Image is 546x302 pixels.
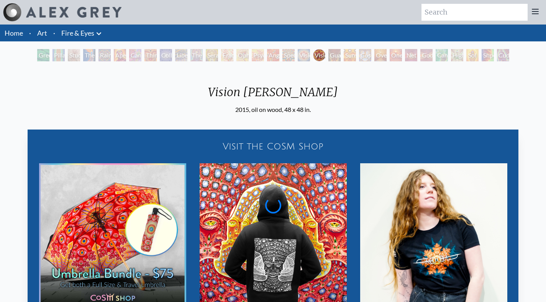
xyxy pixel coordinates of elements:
[421,4,528,21] input: Search
[129,49,141,61] div: Cannabis Sutra
[26,25,34,41] li: ·
[32,134,514,159] a: Visit the CoSM Shop
[482,49,494,61] div: Shpongled
[37,49,49,61] div: Green Hand
[52,49,65,61] div: Pillar of Awareness
[420,49,433,61] div: Godself
[61,28,94,38] a: Fire & Eyes
[344,49,356,61] div: Sunyata
[68,49,80,61] div: Study for the Great Turn
[175,49,187,61] div: Liberation Through Seeing
[144,49,157,61] div: Third Eye Tears of Joy
[5,29,23,37] a: Home
[190,49,203,61] div: The Seer
[160,49,172,61] div: Collective Vision
[236,49,249,61] div: Ophanic Eyelash
[466,49,479,61] div: Sol Invictus
[114,49,126,61] div: Aperture
[37,28,47,38] a: Art
[50,25,58,41] li: ·
[83,49,95,61] div: The Torch
[98,49,111,61] div: Rainbow Eye Ripple
[202,105,344,114] div: 2015, oil on wood, 48 x 48 in.
[298,49,310,61] div: Vision Crystal
[267,49,279,61] div: Angel Skin
[405,49,417,61] div: Net of Being
[497,49,509,61] div: Cuddle
[390,49,402,61] div: One
[313,49,325,61] div: Vision [PERSON_NAME]
[328,49,341,61] div: Guardian of Infinite Vision
[282,49,295,61] div: Spectral Lotus
[206,49,218,61] div: Seraphic Transport Docking on the Third Eye
[451,49,463,61] div: Higher Vision
[252,49,264,61] div: Psychomicrograph of a Fractal Paisley Cherub Feather Tip
[436,49,448,61] div: Cannafist
[221,49,233,61] div: Fractal Eyes
[359,49,371,61] div: Cosmic Elf
[202,85,344,105] div: Vision [PERSON_NAME]
[374,49,387,61] div: Oversoul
